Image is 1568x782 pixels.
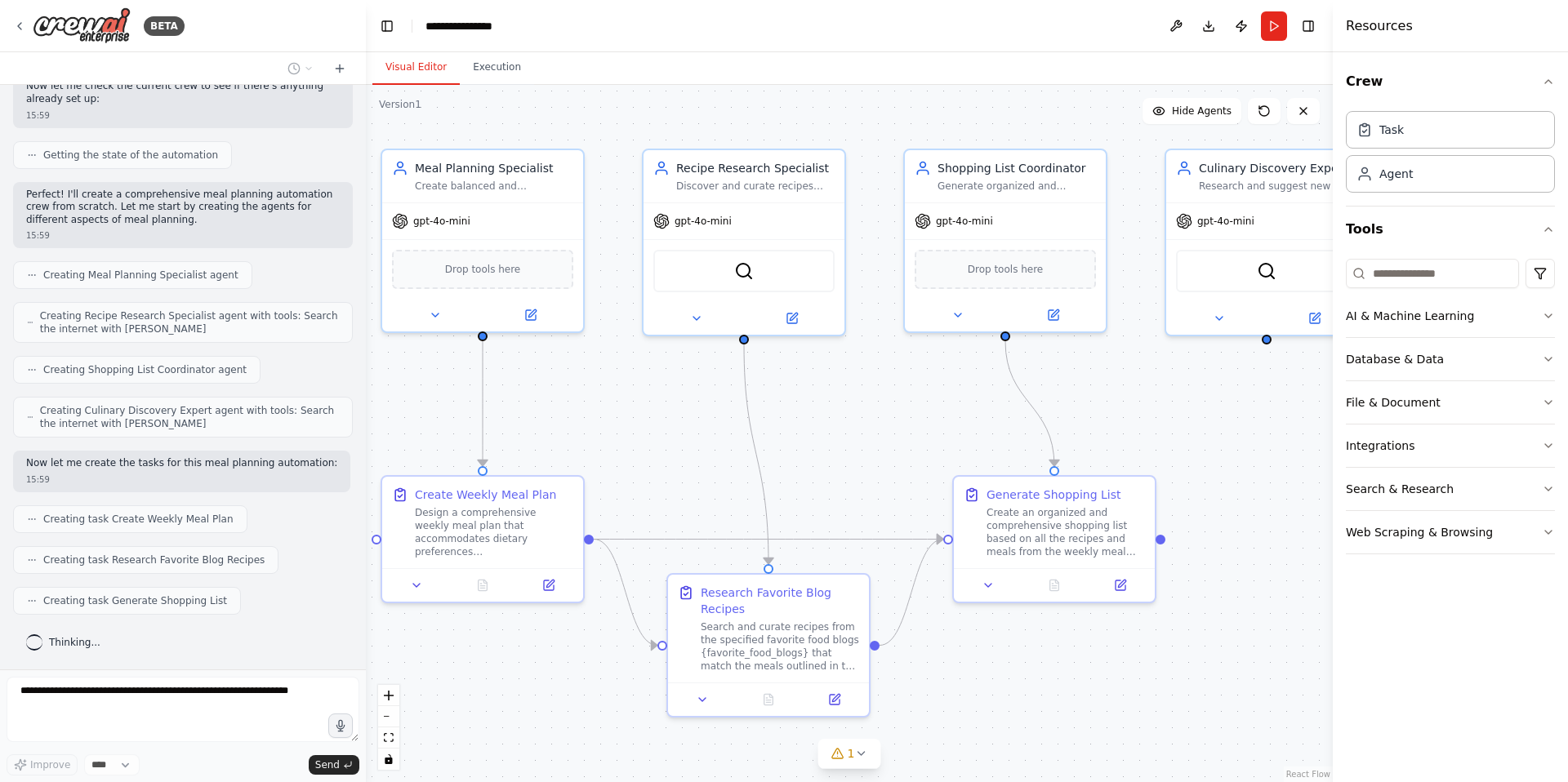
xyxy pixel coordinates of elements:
[445,261,521,278] span: Drop tools here
[676,180,835,193] div: Discover and curate recipes from favorite food blogs {favorite_food_blogs} and trusted culinary s...
[30,758,70,771] span: Improve
[425,18,510,34] nav: breadcrumb
[1346,207,1555,252] button: Tools
[378,685,399,706] button: zoom in
[1346,252,1555,567] div: Tools
[594,531,943,548] g: Edge from 452d8f37-86d8-42de-9920-5f1bec02b68c to 3a792acc-8779-445c-aa91-b696e567433c
[415,487,556,503] div: Create Weekly Meal Plan
[1007,305,1099,325] button: Open in side panel
[309,755,359,775] button: Send
[818,739,881,769] button: 1
[378,727,399,749] button: fit view
[40,404,339,430] span: Creating Culinary Discovery Expert agent with tools: Search the internet with [PERSON_NAME]
[1346,394,1441,411] div: File & Document
[1346,351,1444,367] div: Database & Data
[1020,575,1089,595] button: No output available
[701,584,859,617] div: Research Favorite Blog Recipes
[734,261,754,281] img: SerperDevTool
[1286,770,1330,779] a: React Flow attribution
[1165,149,1369,336] div: Culinary Discovery ExpertResearch and suggest new and exciting dishes to try based on current foo...
[43,149,218,162] span: Getting the state of the automation
[415,506,573,558] div: Design a comprehensive weekly meal plan that accommodates dietary preferences {dietary_preference...
[666,573,871,718] div: Research Favorite Blog RecipesSearch and curate recipes from the specified favorite food blogs {f...
[281,59,320,78] button: Switch to previous chat
[701,620,859,673] div: Search and curate recipes from the specified favorite food blogs {favorite_food_blogs} that match...
[1346,511,1555,553] button: Web Scraping & Browsing
[43,363,247,376] span: Creating Shopping List Coordinator agent
[328,713,353,738] button: Click to speak your automation idea
[43,269,238,282] span: Creating Meal Planning Specialist agent
[415,160,573,176] div: Meal Planning Specialist
[474,341,491,466] g: Edge from 6ec841c5-3125-43e3-b05c-5e2a66e48b40 to 452d8f37-86d8-42de-9920-5f1bec02b68c
[746,309,838,328] button: Open in side panel
[1297,15,1320,38] button: Hide right sidebar
[987,506,1145,558] div: Create an organized and comprehensive shopping list based on all the recipes and meals from the w...
[43,513,234,526] span: Creating task Create Weekly Meal Plan
[7,754,78,775] button: Improve
[381,149,585,333] div: Meal Planning SpecialistCreate balanced and personalized weekly meal plans based on dietary prefe...
[736,344,777,564] g: Edge from ddd16b8f-b653-46ad-b013-9866aa39493f to 72b8ca49-f66c-455e-bb50-940e060d4fe2
[734,690,804,709] button: No output available
[938,180,1096,193] div: Generate organized and efficient shopping lists based on the weekly meal plan, grouping items by ...
[952,475,1156,603] div: Generate Shopping ListCreate an organized and comprehensive shopping list based on all the recipe...
[378,749,399,770] button: toggle interactivity
[26,109,340,122] div: 15:59
[381,475,585,603] div: Create Weekly Meal PlanDesign a comprehensive weekly meal plan that accommodates dietary preferen...
[806,690,862,709] button: Open in side panel
[880,531,943,654] g: Edge from 72b8ca49-f66c-455e-bb50-940e060d4fe2 to 3a792acc-8779-445c-aa91-b696e567433c
[520,575,577,595] button: Open in side panel
[372,51,460,85] button: Visual Editor
[484,305,577,325] button: Open in side panel
[26,80,340,105] p: Now let me check the current crew to see if there's anything already set up:
[40,309,339,335] span: Creating Recipe Research Specialist agent with tools: Search the internet with [PERSON_NAME]
[327,59,353,78] button: Start a new chat
[43,553,265,567] span: Creating task Research Favorite Blog Recipes
[903,149,1107,333] div: Shopping List CoordinatorGenerate organized and efficient shopping lists based on the weekly meal...
[1346,338,1555,380] button: Database & Data
[1092,575,1148,595] button: Open in side panel
[415,180,573,193] div: Create balanced and personalized weekly meal plans based on dietary preferences {dietary_preferen...
[1346,481,1454,497] div: Search & Research
[413,215,470,228] span: gpt-4o-mini
[49,636,100,649] span: Thinking...
[1199,160,1357,176] div: Culinary Discovery Expert
[1346,468,1555,510] button: Search & Research
[642,149,846,336] div: Recipe Research SpecialistDiscover and curate recipes from favorite food blogs {favorite_food_blo...
[1346,438,1414,454] div: Integrations
[43,594,227,607] span: Creating task Generate Shopping List
[26,229,340,242] div: 15:59
[144,16,185,36] div: BETA
[1346,524,1493,540] div: Web Scraping & Browsing
[1346,16,1413,36] h4: Resources
[1379,122,1404,138] div: Task
[315,758,340,771] span: Send
[1199,180,1357,193] div: Research and suggest new and exciting dishes to try based on current food trends, seasonal ingred...
[675,215,732,228] span: gpt-4o-mini
[997,341,1062,466] g: Edge from 71b18844-b631-41b0-9a59-17993f6a17dc to 3a792acc-8779-445c-aa91-b696e567433c
[1172,104,1232,118] span: Hide Agents
[594,531,657,654] g: Edge from 452d8f37-86d8-42de-9920-5f1bec02b68c to 72b8ca49-f66c-455e-bb50-940e060d4fe2
[936,215,993,228] span: gpt-4o-mini
[1346,295,1555,337] button: AI & Machine Learning
[448,575,518,595] button: No output available
[1379,166,1413,182] div: Agent
[1143,98,1241,124] button: Hide Agents
[987,487,1121,503] div: Generate Shopping List
[1346,59,1555,104] button: Crew
[938,160,1096,176] div: Shopping List Coordinator
[848,745,855,762] span: 1
[379,98,421,111] div: Version 1
[26,473,337,486] div: 15:59
[1346,308,1474,324] div: AI & Machine Learning
[26,457,337,470] p: Now let me create the tasks for this meal planning automation:
[1257,261,1276,281] img: SerperDevTool
[26,189,340,227] p: Perfect! I'll create a comprehensive meal planning automation crew from scratch. Let me start by ...
[460,51,534,85] button: Execution
[33,7,131,44] img: Logo
[1346,424,1555,467] button: Integrations
[378,685,399,770] div: React Flow controls
[968,261,1044,278] span: Drop tools here
[378,706,399,727] button: zoom out
[376,15,399,38] button: Hide left sidebar
[1346,381,1555,424] button: File & Document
